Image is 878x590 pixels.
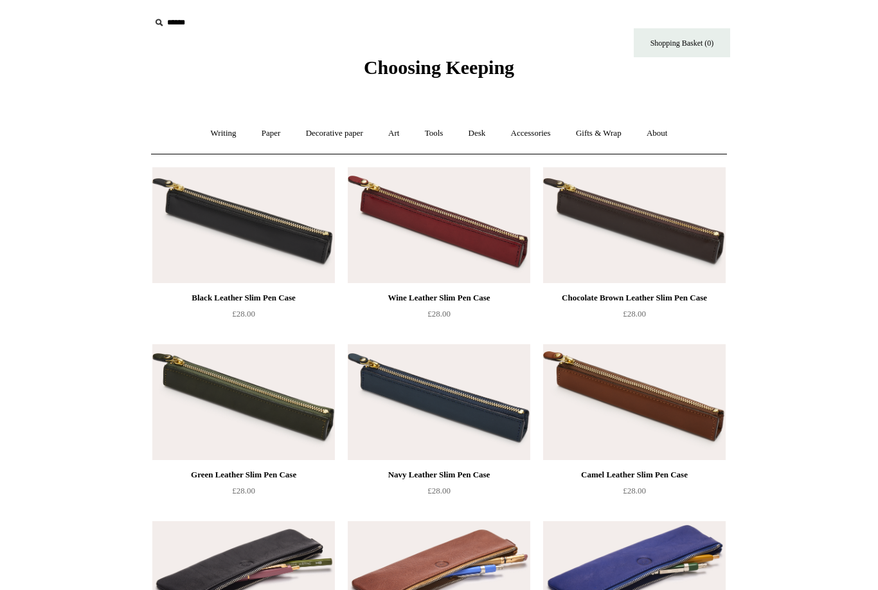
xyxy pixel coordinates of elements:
[546,290,722,306] div: Chocolate Brown Leather Slim Pen Case
[457,116,497,151] a: Desk
[152,344,335,460] img: Green Leather Slim Pen Case
[364,67,514,76] a: Choosing Keeping
[348,167,530,283] img: Wine Leather Slim Pen Case
[152,467,335,520] a: Green Leather Slim Pen Case £28.00
[499,116,562,151] a: Accessories
[348,344,530,460] a: Navy Leather Slim Pen Case Navy Leather Slim Pen Case
[351,290,527,306] div: Wine Leather Slim Pen Case
[152,290,335,343] a: Black Leather Slim Pen Case £28.00
[364,57,514,78] span: Choosing Keeping
[199,116,248,151] a: Writing
[156,290,332,306] div: Black Leather Slim Pen Case
[543,344,726,460] img: Camel Leather Slim Pen Case
[232,309,255,318] span: £28.00
[634,28,730,57] a: Shopping Basket (0)
[348,467,530,520] a: Navy Leather Slim Pen Case £28.00
[427,486,451,495] span: £28.00
[543,344,726,460] a: Camel Leather Slim Pen Case Camel Leather Slim Pen Case
[152,167,335,283] img: Black Leather Slim Pen Case
[543,290,726,343] a: Chocolate Brown Leather Slim Pen Case £28.00
[543,467,726,520] a: Camel Leather Slim Pen Case £28.00
[564,116,633,151] a: Gifts & Wrap
[351,467,527,483] div: Navy Leather Slim Pen Case
[152,344,335,460] a: Green Leather Slim Pen Case Green Leather Slim Pen Case
[623,309,646,318] span: £28.00
[546,467,722,483] div: Camel Leather Slim Pen Case
[623,486,646,495] span: £28.00
[413,116,455,151] a: Tools
[427,309,451,318] span: £28.00
[635,116,679,151] a: About
[250,116,292,151] a: Paper
[156,467,332,483] div: Green Leather Slim Pen Case
[348,344,530,460] img: Navy Leather Slim Pen Case
[232,486,255,495] span: £28.00
[348,290,530,343] a: Wine Leather Slim Pen Case £28.00
[543,167,726,283] a: Chocolate Brown Leather Slim Pen Case Chocolate Brown Leather Slim Pen Case
[294,116,375,151] a: Decorative paper
[152,167,335,283] a: Black Leather Slim Pen Case Black Leather Slim Pen Case
[348,167,530,283] a: Wine Leather Slim Pen Case Wine Leather Slim Pen Case
[377,116,411,151] a: Art
[543,167,726,283] img: Chocolate Brown Leather Slim Pen Case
